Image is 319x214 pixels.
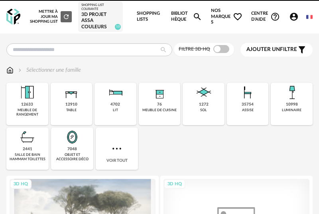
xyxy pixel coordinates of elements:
[306,14,313,20] img: fr
[9,153,46,162] div: salle de bain hammam toilettes
[164,179,185,189] div: 3D HQ
[238,83,257,102] img: Assise.png
[286,102,298,107] div: 10998
[142,108,177,112] div: meuble de cuisine
[81,3,120,12] div: Shopping List courante
[6,9,20,25] img: OXP
[53,153,91,162] div: objet et accessoire déco
[65,102,77,107] div: 12910
[297,45,307,55] span: Filter icon
[18,128,37,147] img: Salle%20de%20bain.png
[81,12,120,30] div: 3D PROJET ASSA coULeurs
[67,147,77,152] div: 7048
[17,66,23,74] img: svg+xml;base64,PHN2ZyB3aWR0aD0iMTYiIGhlaWdodD0iMTYiIHZpZXdCb3g9IjAgMCAxNiAxNiIgZmlsbD0ibm9uZSIgeG...
[30,9,71,24] div: Mettre à jour ma Shopping List
[193,12,202,22] span: Magnify icon
[242,108,254,112] div: assise
[282,108,301,112] div: luminaire
[270,12,280,22] span: Help Circle Outline icon
[63,128,82,147] img: Miroir.png
[18,83,37,102] img: Meuble%20de%20rangement.png
[200,108,207,112] div: sol
[9,108,46,117] div: meuble de rangement
[199,102,209,107] div: 1272
[63,14,70,18] span: Refresh icon
[23,147,32,152] div: 2441
[62,83,81,102] img: Table.png
[282,83,301,102] img: Luminaire.png
[246,47,280,52] span: Ajouter un
[233,12,242,22] span: Heart Outline icon
[110,142,123,155] img: more.7b13dc1.svg
[150,83,169,102] img: Rangement.png
[6,66,14,74] img: svg+xml;base64,PHN2ZyB3aWR0aD0iMTYiIGhlaWdodD0iMTciIHZpZXdCb3g9IjAgMCAxNiAxNyIgZmlsbD0ibm9uZSIgeG...
[106,83,125,102] img: Literie.png
[81,3,120,30] a: Shopping List courante 3D PROJET ASSA coULeurs 10
[113,108,118,112] div: lit
[289,12,302,22] span: Account Circle icon
[110,102,120,107] div: 4702
[246,46,297,53] span: filtre
[157,102,162,107] div: 76
[10,179,32,189] div: 3D HQ
[251,11,280,22] span: Centre d'aideHelp Circle Outline icon
[21,102,33,107] div: 12633
[17,66,81,74] div: Sélectionner une famille
[66,108,77,112] div: table
[289,12,299,22] span: Account Circle icon
[179,47,210,51] span: Filtre 3D HQ
[96,128,138,170] div: Voir tout
[240,43,313,57] button: Ajouter unfiltre Filter icon
[194,83,213,102] img: Sol.png
[242,102,254,107] div: 35754
[115,24,121,30] span: 10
